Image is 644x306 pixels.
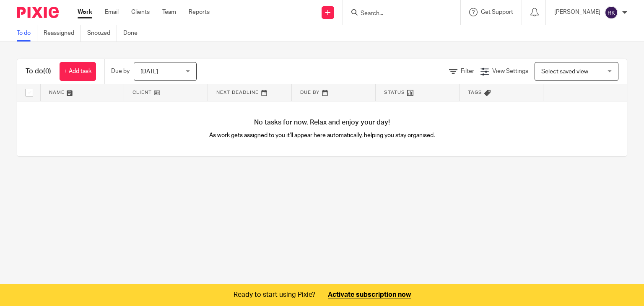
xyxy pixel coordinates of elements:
[111,67,130,75] p: Due by
[26,67,51,76] h1: To do
[43,68,51,75] span: (0)
[140,69,158,75] span: [DATE]
[170,131,475,140] p: As work gets assigned to you it'll appear here automatically, helping you stay organised.
[60,62,96,81] a: + Add task
[461,68,474,74] span: Filter
[44,25,81,41] a: Reassigned
[605,6,618,19] img: svg%3E
[87,25,117,41] a: Snoozed
[554,8,600,16] p: [PERSON_NAME]
[123,25,144,41] a: Done
[17,118,627,127] h4: No tasks for now. Relax and enjoy your day!
[17,25,37,41] a: To do
[541,69,588,75] span: Select saved view
[468,90,482,95] span: Tags
[162,8,176,16] a: Team
[78,8,92,16] a: Work
[492,68,528,74] span: View Settings
[189,8,210,16] a: Reports
[360,10,435,18] input: Search
[105,8,119,16] a: Email
[481,9,513,15] span: Get Support
[131,8,150,16] a: Clients
[17,7,59,18] img: Pixie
